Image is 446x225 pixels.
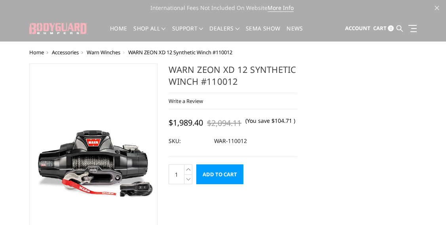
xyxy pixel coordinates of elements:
[373,25,387,32] span: Cart
[345,25,370,32] span: Account
[128,49,232,56] span: WARN ZEON XD 12 Synthetic Winch #110012
[169,134,208,148] dt: SKU:
[32,124,156,201] img: WARN ZEON XD 12 Synthetic Winch #110012
[207,118,241,128] span: $2,094.11
[209,26,239,41] a: Dealers
[268,4,294,12] a: More Info
[246,26,280,41] a: SEMA Show
[52,49,79,56] a: Accessories
[287,26,303,41] a: News
[345,18,370,39] a: Account
[271,117,292,124] span: $104.71
[169,63,297,93] h1: WARN ZEON XD 12 Synthetic Winch #110012
[172,26,203,41] a: Support
[388,25,394,31] span: 0
[245,117,270,124] span: (You save
[214,134,247,148] dd: WAR-110012
[29,23,87,34] img: BODYGUARD BUMPERS
[29,49,44,56] a: Home
[110,26,127,41] a: Home
[169,97,203,105] a: Write a Review
[294,117,295,124] span: )
[87,49,120,56] a: Warn Winches
[169,117,203,128] span: $1,989.40
[196,164,243,184] input: Add to Cart
[133,26,165,41] a: shop all
[373,18,394,39] a: Cart 0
